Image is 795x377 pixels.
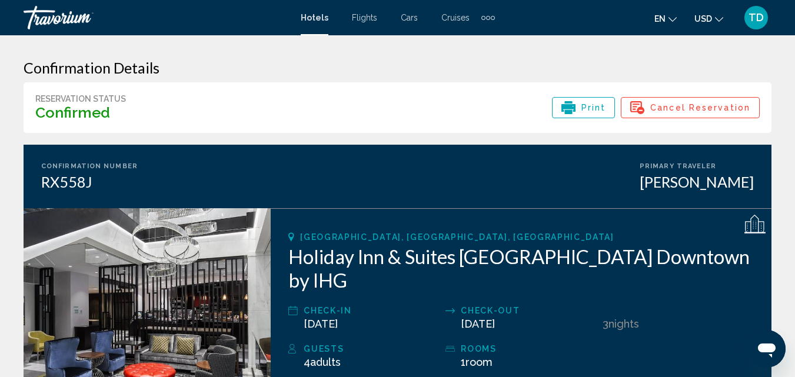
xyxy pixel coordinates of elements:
button: Cancel Reservation [621,97,760,118]
span: 3 [603,318,608,330]
button: Change currency [694,10,723,27]
span: Cancel Reservation [650,98,750,118]
div: rooms [461,342,597,356]
iframe: Button to launch messaging window [748,330,786,368]
div: Check-out [461,303,597,318]
div: Reservation Status [35,94,126,104]
div: Primary Traveler [640,162,754,170]
span: en [654,14,666,24]
span: Room [465,356,493,368]
h3: Confirmation Details [24,59,771,76]
h3: Confirmed [35,104,126,121]
button: Extra navigation items [481,8,495,27]
span: Print [581,98,606,118]
h2: Holiday Inn & Suites [GEOGRAPHIC_DATA] Downtown by IHG [288,245,754,292]
a: Cruises [441,13,470,22]
div: Guests [304,342,440,356]
a: Flights [352,13,377,22]
a: Travorium [24,6,289,29]
button: User Menu [741,5,771,30]
span: 4 [304,356,341,368]
div: RX558J [41,173,138,191]
div: Check-in [304,303,440,318]
span: USD [694,14,712,24]
span: TD [749,12,764,24]
span: 1 [461,356,493,368]
a: Hotels [301,13,328,22]
button: Print [552,97,616,118]
div: [PERSON_NAME] [640,173,754,191]
div: Confirmation Number [41,162,138,170]
a: Cancel Reservation [621,104,760,117]
span: [DATE] [304,318,338,330]
span: [DATE] [461,318,495,330]
span: Nights [608,318,639,330]
button: Change language [654,10,677,27]
span: [GEOGRAPHIC_DATA], [GEOGRAPHIC_DATA], [GEOGRAPHIC_DATA] [300,232,614,242]
a: Cars [401,13,418,22]
span: Adults [310,356,341,368]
